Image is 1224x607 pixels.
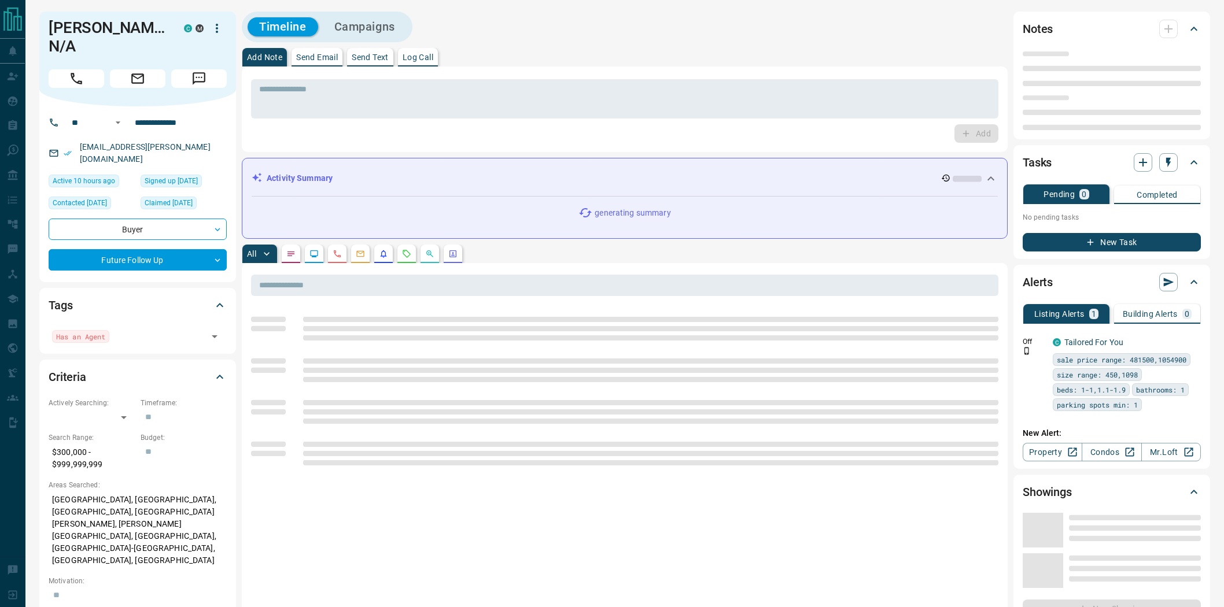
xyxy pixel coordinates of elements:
p: $300,000 - $999,999,999 [49,443,135,474]
p: generating summary [595,207,670,219]
div: Mon Mar 31 2025 [141,197,227,213]
svg: Opportunities [425,249,434,258]
button: Open [111,116,125,129]
div: Wed Aug 13 2025 [49,175,135,191]
span: Message [171,69,227,88]
a: [EMAIL_ADDRESS][PERSON_NAME][DOMAIN_NAME] [80,142,211,164]
p: Building Alerts [1123,310,1178,318]
span: parking spots min: 1 [1057,399,1138,410]
p: All [247,250,256,258]
span: beds: 1-1,1.1-1.9 [1057,384,1126,395]
p: Send Email [296,53,338,61]
p: Search Range: [49,432,135,443]
span: Active 10 hours ago [53,175,115,187]
p: Motivation: [49,576,227,586]
button: Open [207,328,223,345]
div: Tasks [1023,149,1201,176]
div: Buyer [49,219,227,240]
p: Pending [1044,190,1075,198]
p: Activity Summary [267,172,333,184]
a: Tailored For You [1064,338,1123,347]
h2: Notes [1023,20,1053,38]
div: Future Follow Up [49,249,227,271]
div: Tags [49,291,227,319]
p: 0 [1082,190,1086,198]
div: Activity Summary [252,168,998,189]
svg: Agent Actions [448,249,458,258]
svg: Push Notification Only [1023,347,1031,355]
p: Actively Searching: [49,398,135,408]
span: Claimed [DATE] [145,197,193,209]
span: Call [49,69,104,88]
div: Criteria [49,363,227,391]
h2: Showings [1023,483,1072,501]
p: Add Note [247,53,282,61]
span: Email [110,69,165,88]
div: mrloft.ca [196,24,204,32]
div: Showings [1023,478,1201,506]
svg: Lead Browsing Activity [309,249,319,258]
p: Off [1023,336,1046,347]
p: No pending tasks [1023,209,1201,226]
button: Timeline [248,17,318,36]
p: [GEOGRAPHIC_DATA], [GEOGRAPHIC_DATA], [GEOGRAPHIC_DATA], [GEOGRAPHIC_DATA][PERSON_NAME], [PERSON_... [49,490,227,570]
p: New Alert: [1023,427,1201,439]
p: Send Text [352,53,389,61]
svg: Emails [356,249,365,258]
div: Wed May 21 2025 [49,197,135,213]
a: Mr.Loft [1141,443,1201,461]
svg: Requests [402,249,411,258]
svg: Email Verified [64,149,72,157]
span: Contacted [DATE] [53,197,107,209]
p: Log Call [403,53,433,61]
span: sale price range: 481500,1054900 [1057,354,1186,365]
h1: [PERSON_NAME] N/A [49,18,167,55]
p: 0 [1185,310,1189,318]
div: condos.ca [184,24,192,32]
h2: Criteria [49,368,86,386]
p: Completed [1137,191,1178,199]
h2: Tags [49,296,72,314]
svg: Notes [286,249,296,258]
div: Alerts [1023,268,1201,296]
span: Has an Agent [56,331,105,342]
p: Budget: [141,432,227,443]
div: Sat Mar 06 2010 [141,175,227,191]
a: Property [1023,443,1082,461]
p: Timeframe: [141,398,227,408]
svg: Calls [333,249,342,258]
span: size range: 450,1098 [1057,369,1138,380]
h2: Tasks [1023,153,1052,172]
svg: Listing Alerts [379,249,388,258]
span: Signed up [DATE] [145,175,198,187]
button: Campaigns [323,17,407,36]
button: New Task [1023,233,1201,251]
span: bathrooms: 1 [1136,384,1185,395]
p: 1 [1092,310,1096,318]
p: Listing Alerts [1034,310,1085,318]
p: Areas Searched: [49,480,227,490]
div: Notes [1023,15,1201,43]
div: condos.ca [1053,338,1061,346]
h2: Alerts [1023,273,1053,291]
a: Condos [1082,443,1141,461]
